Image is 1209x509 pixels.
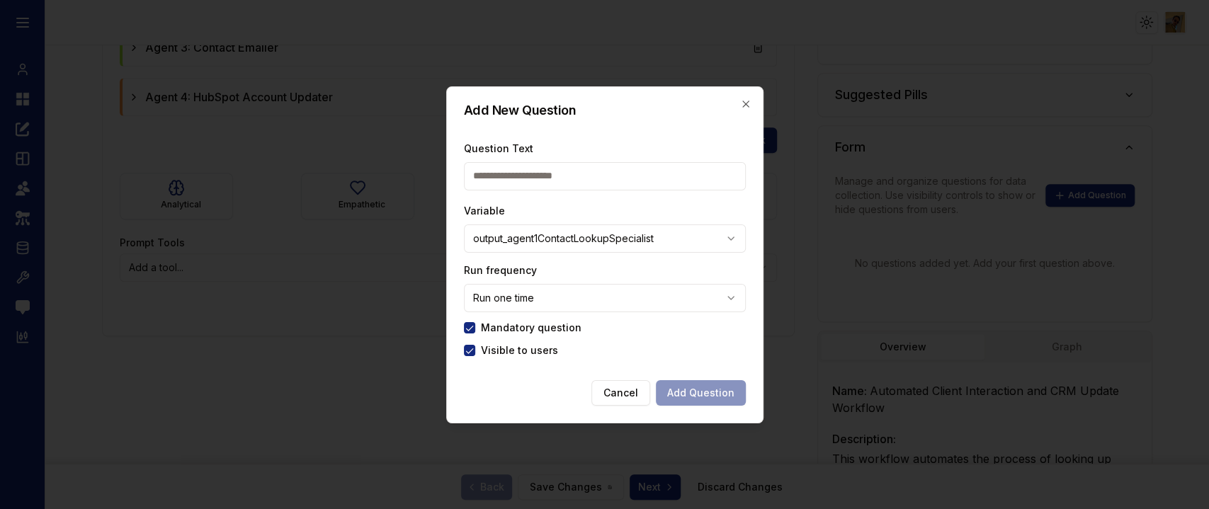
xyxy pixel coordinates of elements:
label: Question Text [464,142,533,154]
h2: Add New Question [464,104,746,117]
label: Visible to users [481,343,558,358]
label: Run frequency [464,264,537,276]
button: Cancel [591,380,650,406]
label: Mandatory question [481,321,581,335]
label: Variable [464,205,505,217]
